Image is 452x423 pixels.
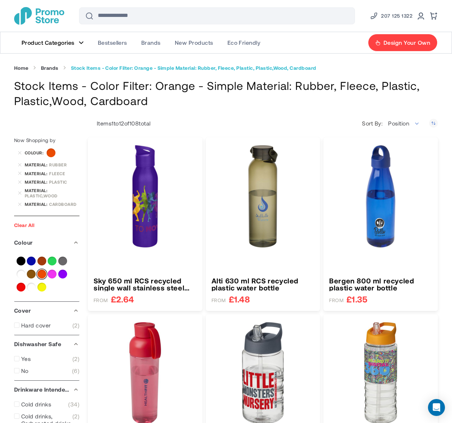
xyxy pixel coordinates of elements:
[14,7,64,25] a: store logo
[14,234,79,251] div: Colour
[25,188,49,193] span: Material
[14,7,64,25] img: Promotional Merchandise
[368,34,438,51] a: Design Your Own
[17,257,25,265] a: Black
[362,120,384,127] label: Sort By
[94,297,108,304] span: FROM
[14,355,79,362] a: Yes 2
[22,39,75,46] span: Product Categories
[68,401,79,408] span: 34
[21,401,51,408] span: Cold drinks
[14,65,29,71] a: Home
[14,32,91,53] a: Product Categories
[27,270,36,278] a: Natural
[14,302,79,319] div: Cover
[381,12,412,20] span: 207 125 1322
[81,7,98,24] button: Search
[49,202,79,207] div: Cardboard
[168,32,220,53] a: New Products
[21,322,51,329] span: Hard cover
[141,39,161,46] span: Brands
[48,257,56,265] a: Green
[370,12,412,20] a: Phone
[88,120,151,127] p: Items to of total
[14,137,55,143] span: Now Shopping by
[58,270,67,278] a: Purple
[25,150,45,155] span: Colour
[111,295,134,304] span: £2.64
[27,283,36,292] a: White
[18,151,22,155] a: Remove Colour Orange
[48,270,56,278] a: Pink
[94,277,197,291] a: Sky 650 ml RCS recycled single wall stainless steel water bottle
[429,119,438,128] a: Set Descending Direction
[329,145,432,248] img: Bergen 800 ml recycled plastic water bottle
[229,295,250,304] span: £1.48
[72,367,79,374] span: 6
[17,270,25,278] a: Multi
[14,322,79,329] a: Hard cover 2
[37,283,46,292] a: Yellow
[18,202,22,206] a: Remove Material Cardboard
[49,171,79,176] div: Fleece
[21,355,31,362] span: Yes
[329,297,344,304] span: FROM
[91,32,134,53] a: Bestsellers
[14,381,79,398] div: Drinkware Intended Use
[72,355,79,362] span: 2
[71,65,316,71] strong: Stock Items - Color Filter: Orange - Simple Material: Rubber, Fleece, Plastic, Plastic,Wood, Card...
[18,191,22,195] a: Remove Material Plastic,Wood
[25,193,79,198] div: Plastic,Wood
[37,257,46,265] a: Brown
[25,179,49,184] span: Material
[17,283,25,292] a: Red
[18,180,22,184] a: Remove Material Plastic
[25,162,49,167] span: Material
[18,171,22,176] a: Remove Material Fleece
[134,32,168,53] a: Brands
[14,335,79,353] div: Dishwasher Safe
[112,120,113,127] span: 1
[383,39,430,46] span: Design Your Own
[94,145,197,248] img: Sky 650 ml RCS recycled single wall stainless steel water bottle
[130,120,139,127] span: 108
[41,65,59,71] a: Brands
[49,179,79,184] div: Plastic
[27,257,36,265] a: Blue
[25,171,49,176] span: Material
[227,39,261,46] span: Eco Friendly
[119,120,124,127] span: 12
[212,145,315,248] img: Alti 630 ml RCS recycled plastic water bottle
[98,39,127,46] span: Bestsellers
[25,202,49,207] span: Material
[212,277,315,291] a: Alti 630 ml RCS recycled plastic water bottle
[175,39,213,46] span: New Products
[14,222,34,228] a: Clear All
[37,270,46,278] a: Orange
[14,401,79,408] a: Cold drinks 34
[18,163,22,167] a: Remove Material Rubber
[329,277,432,291] a: Bergen 800 ml recycled plastic water bottle
[14,78,438,108] h1: Stock Items - Color Filter: Orange - Simple Material: Rubber, Fleece, Plastic, Plastic,Wood, Card...
[384,116,424,130] span: Position
[220,32,268,53] a: Eco Friendly
[58,257,67,265] a: Grey
[21,367,29,374] span: No
[212,297,226,304] span: FROM
[49,162,79,167] div: Rubber
[346,295,367,304] span: £1.35
[72,322,79,329] span: 2
[14,367,79,374] a: No 6
[388,120,409,127] span: Position
[428,399,445,416] div: Open Intercom Messenger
